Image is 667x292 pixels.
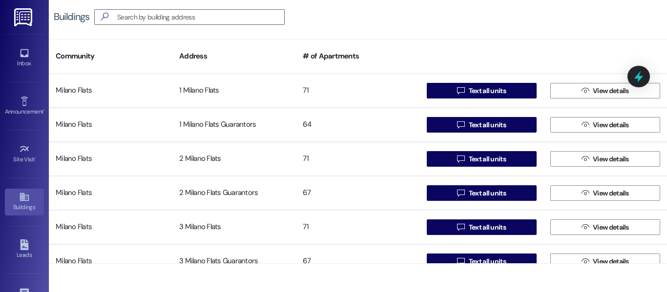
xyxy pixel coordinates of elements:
span: View details [593,188,629,198]
div: Address [172,44,296,68]
span: • [35,155,37,161]
div: Community [49,44,172,68]
div: 67 [296,183,419,203]
div: 1 Milano Flats [172,81,296,100]
i:  [457,155,464,163]
span: View details [593,154,629,164]
div: 71 [296,81,419,100]
div: Buildings [54,12,89,22]
div: 1 Milano Flats Guarantors [172,115,296,135]
i:  [457,121,464,129]
i:  [457,223,464,231]
div: 3 Milano Flats [172,217,296,237]
button: View details [550,219,660,235]
a: Site Visit • [5,141,44,167]
div: # of Apartments [296,44,419,68]
span: Text all units [469,222,506,233]
span: • [43,107,45,114]
i:  [582,87,589,95]
span: View details [593,256,629,267]
div: 67 [296,252,419,271]
input: Search by building address [117,10,284,24]
button: View details [550,151,660,167]
span: Text all units [469,86,506,96]
div: Milano Flats [49,149,172,169]
span: Text all units [469,154,506,164]
button: Text all units [427,253,537,269]
i:  [582,155,589,163]
div: Milano Flats [49,81,172,100]
i:  [582,121,589,129]
i:  [97,12,112,22]
div: Milano Flats [49,183,172,203]
img: ResiDesk Logo [14,8,34,26]
div: Milano Flats [49,115,172,135]
button: View details [550,253,660,269]
button: View details [550,185,660,201]
a: Inbox [5,45,44,71]
div: Milano Flats [49,252,172,271]
i:  [582,189,589,197]
span: View details [593,86,629,96]
span: Text all units [469,256,506,267]
div: 71 [296,149,419,169]
button: Text all units [427,117,537,133]
i:  [582,257,589,265]
div: 64 [296,115,419,135]
div: Milano Flats [49,217,172,237]
span: Text all units [469,120,506,130]
button: View details [550,117,660,133]
i:  [457,87,464,95]
i:  [457,189,464,197]
i:  [582,223,589,231]
span: View details [593,222,629,233]
div: 2 Milano Flats Guarantors [172,183,296,203]
div: 2 Milano Flats [172,149,296,169]
a: Buildings [5,189,44,215]
button: Text all units [427,83,537,98]
span: Text all units [469,188,506,198]
button: Text all units [427,151,537,167]
div: 3 Milano Flats Guarantors [172,252,296,271]
button: View details [550,83,660,98]
i:  [457,257,464,265]
span: View details [593,120,629,130]
a: Leads [5,236,44,263]
button: Text all units [427,185,537,201]
div: 71 [296,217,419,237]
button: Text all units [427,219,537,235]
